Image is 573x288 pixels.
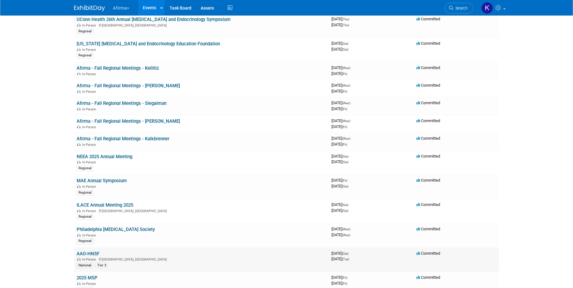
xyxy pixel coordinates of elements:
span: Committed [416,154,440,158]
span: (Wed) [342,66,350,70]
span: - [351,227,352,231]
span: (Wed) [342,101,350,105]
a: Afirma - Fall Regional Meetings - Keilitiz [77,65,159,71]
span: [DATE] [331,106,347,111]
span: (Fri) [342,72,347,76]
div: [GEOGRAPHIC_DATA], [GEOGRAPHIC_DATA] [77,208,327,213]
div: Regional [77,53,94,58]
span: - [351,136,352,141]
a: Afirma - Fall Regional Meetings - Siegalman [77,101,166,106]
div: Tier 3 [95,263,108,268]
span: - [348,178,349,183]
span: In-Person [82,209,98,213]
span: (Tue) [342,257,349,261]
a: Afirma - Fall Regional Meetings - Kalkbrenner [77,136,169,142]
span: In-Person [82,90,98,94]
span: (Thu) [342,23,349,27]
span: (Wed) [342,84,350,87]
span: Committed [416,251,440,256]
span: (Sat) [342,185,348,188]
span: [DATE] [331,47,348,51]
span: Committed [416,178,440,183]
div: Regional [77,214,94,220]
a: Philadelphia [MEDICAL_DATA] Society [77,227,155,232]
img: In-Person Event [77,143,81,146]
span: [DATE] [331,71,347,76]
span: [DATE] [331,23,349,27]
span: In-Person [82,125,98,129]
span: - [348,275,349,280]
span: (Wed) [342,233,350,237]
span: [DATE] [331,136,352,141]
span: (Wed) [342,119,350,123]
span: Committed [416,101,440,105]
a: [US_STATE] [MEDICAL_DATA] and Endocrinology Education Foundation [77,41,220,47]
img: In-Person Event [77,107,81,110]
span: In-Person [82,233,98,237]
img: In-Person Event [77,209,81,212]
span: [DATE] [331,124,347,129]
a: Search [445,3,473,14]
img: In-Person Event [77,72,81,75]
span: Committed [416,227,440,231]
div: Regional [77,190,94,195]
span: - [351,65,352,70]
span: [DATE] [331,202,350,207]
span: [DATE] [331,65,352,70]
img: In-Person Event [77,185,81,188]
span: [DATE] [331,159,348,164]
span: In-Person [82,107,98,111]
span: [DATE] [331,17,351,21]
span: - [351,118,352,123]
span: [DATE] [331,142,347,146]
img: In-Person Event [77,125,81,128]
span: (Sat) [342,42,348,45]
a: AAO-HNSF [77,251,99,257]
span: (Fri) [342,125,347,129]
span: - [351,101,352,105]
span: Search [453,6,467,10]
span: Committed [416,17,440,21]
span: - [350,17,351,21]
span: [DATE] [331,257,349,261]
span: [DATE] [331,89,347,93]
span: (Sat) [342,160,348,164]
span: [DATE] [331,41,350,46]
span: (Wed) [342,228,350,231]
span: Committed [416,83,440,88]
span: [DATE] [331,184,348,188]
span: (Wed) [342,137,350,140]
div: National [77,263,93,268]
span: In-Person [82,23,98,27]
img: Keirsten Davis [481,2,493,14]
a: NEEA 2025 Annual Meeting [77,154,132,159]
span: Committed [416,41,440,46]
span: [DATE] [331,227,352,231]
img: In-Person Event [77,90,81,93]
span: In-Person [82,72,98,76]
span: In-Person [82,257,98,261]
div: Regional [77,166,94,171]
span: In-Person [82,160,98,164]
span: (Fri) [342,276,347,279]
span: [DATE] [331,118,352,123]
span: (Fri) [342,143,347,146]
span: (Sat) [342,252,348,255]
a: UConn Health 26th Annual [MEDICAL_DATA] and Endocrinology Symposium [77,17,230,22]
img: In-Person Event [77,23,81,27]
span: - [351,83,352,88]
img: ExhibitDay [74,5,105,11]
span: [DATE] [331,154,350,158]
span: Committed [416,136,440,141]
img: In-Person Event [77,48,81,51]
span: (Sat) [342,48,348,51]
img: In-Person Event [77,160,81,163]
div: Regional [77,29,94,34]
span: [DATE] [331,83,352,88]
span: [DATE] [331,208,348,213]
img: In-Person Event [77,233,81,237]
span: (Sat) [342,155,348,158]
